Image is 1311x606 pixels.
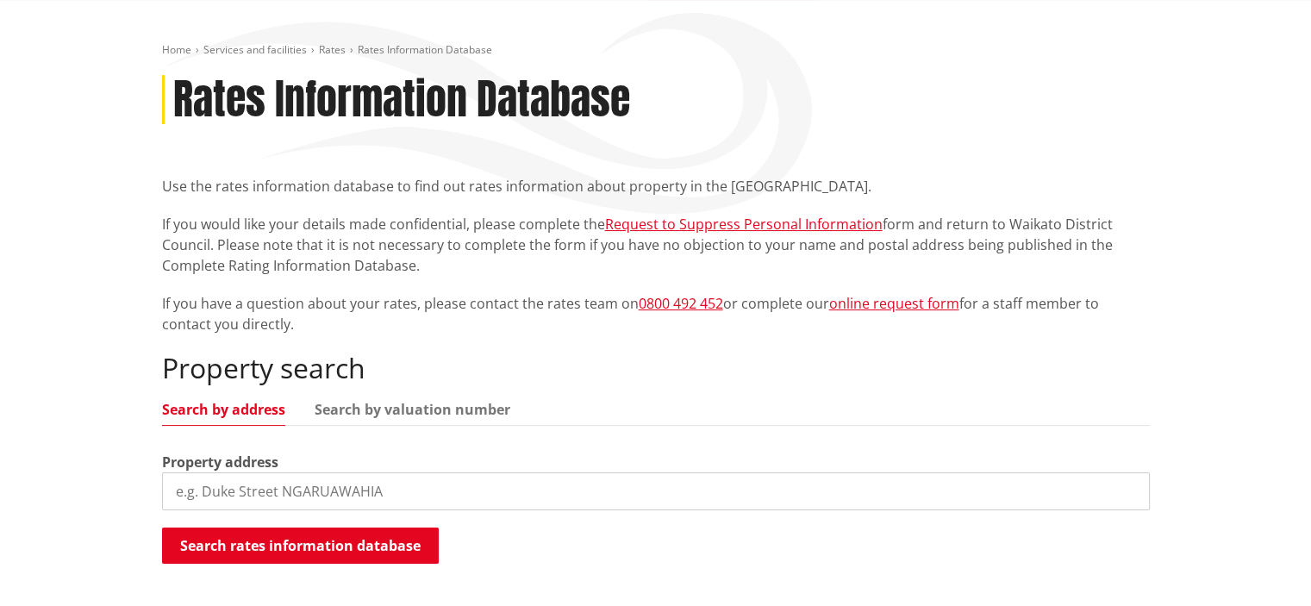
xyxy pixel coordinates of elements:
[162,403,285,416] a: Search by address
[162,42,191,57] a: Home
[162,472,1150,510] input: e.g. Duke Street NGARUAWAHIA
[162,452,278,472] label: Property address
[162,176,1150,197] p: Use the rates information database to find out rates information about property in the [GEOGRAPHI...
[203,42,307,57] a: Services and facilities
[605,215,883,234] a: Request to Suppress Personal Information
[829,294,959,313] a: online request form
[173,75,630,125] h1: Rates Information Database
[162,293,1150,334] p: If you have a question about your rates, please contact the rates team on or complete our for a s...
[315,403,510,416] a: Search by valuation number
[162,43,1150,58] nav: breadcrumb
[162,352,1150,384] h2: Property search
[1232,534,1294,596] iframe: Messenger Launcher
[319,42,346,57] a: Rates
[162,214,1150,276] p: If you would like your details made confidential, please complete the form and return to Waikato ...
[639,294,723,313] a: 0800 492 452
[162,528,439,564] button: Search rates information database
[358,42,492,57] span: Rates Information Database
